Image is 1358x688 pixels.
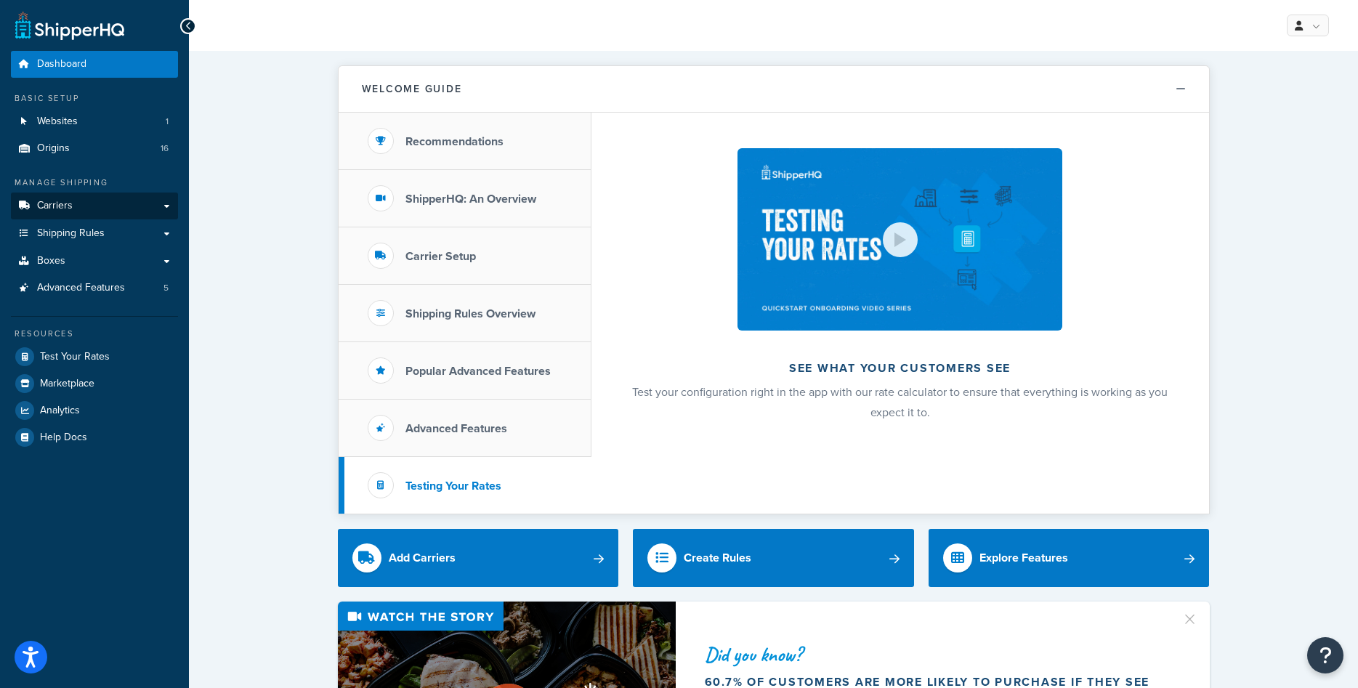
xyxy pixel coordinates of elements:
span: Marketplace [40,378,94,390]
div: Explore Features [979,548,1068,568]
h3: Shipping Rules Overview [405,307,535,320]
span: 16 [161,142,169,155]
a: Origins16 [11,135,178,162]
li: Advanced Features [11,275,178,301]
h3: Popular Advanced Features [405,365,551,378]
div: Resources [11,328,178,340]
span: Boxes [37,255,65,267]
h3: Carrier Setup [405,250,476,263]
span: Shipping Rules [37,227,105,240]
img: See what your customers see [737,148,1062,331]
li: Origins [11,135,178,162]
a: Websites1 [11,108,178,135]
span: Analytics [40,405,80,417]
button: Open Resource Center [1307,637,1343,673]
div: Add Carriers [389,548,456,568]
h2: Welcome Guide [362,84,462,94]
span: Carriers [37,200,73,212]
li: Websites [11,108,178,135]
h2: See what your customers see [630,362,1171,375]
a: Create Rules [633,529,914,587]
h3: ShipperHQ: An Overview [405,193,536,206]
a: Shipping Rules [11,220,178,247]
span: Advanced Features [37,282,125,294]
span: Dashboard [37,58,86,70]
span: Websites [37,116,78,128]
div: Did you know? [705,644,1164,665]
a: Explore Features [929,529,1210,587]
span: Test Your Rates [40,351,110,363]
a: Analytics [11,397,178,424]
a: Dashboard [11,51,178,78]
a: Boxes [11,248,178,275]
h3: Testing Your Rates [405,479,501,493]
h3: Recommendations [405,135,504,148]
a: Carriers [11,193,178,219]
h3: Advanced Features [405,422,507,435]
span: Origins [37,142,70,155]
a: Test Your Rates [11,344,178,370]
div: Basic Setup [11,92,178,105]
span: 5 [163,282,169,294]
span: Help Docs [40,432,87,444]
span: 1 [166,116,169,128]
a: Add Carriers [338,529,619,587]
button: Welcome Guide [339,66,1209,113]
div: Create Rules [684,548,751,568]
span: Test your configuration right in the app with our rate calculator to ensure that everything is wo... [632,384,1168,421]
a: Help Docs [11,424,178,450]
a: Marketplace [11,371,178,397]
div: Manage Shipping [11,177,178,189]
a: Advanced Features5 [11,275,178,301]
